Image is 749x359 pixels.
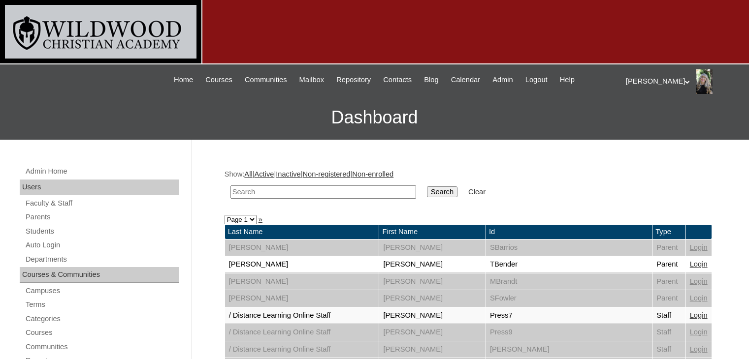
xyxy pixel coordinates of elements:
[225,341,379,358] td: / Distance Learning Online Staff
[419,74,443,86] a: Blog
[383,74,412,86] span: Contacts
[446,74,485,86] a: Calendar
[690,311,708,319] a: Login
[486,273,652,290] td: MBrandt
[379,290,485,307] td: [PERSON_NAME]
[20,267,179,283] div: Courses & Communities
[240,74,292,86] a: Communities
[379,225,485,239] td: First Name
[379,256,485,273] td: [PERSON_NAME]
[225,290,379,307] td: [PERSON_NAME]
[379,239,485,256] td: [PERSON_NAME]
[245,74,287,86] span: Communities
[352,170,393,178] a: Non-enrolled
[205,74,232,86] span: Courses
[225,225,379,239] td: Last Name
[690,294,708,302] a: Login
[379,341,485,358] td: [PERSON_NAME]
[25,211,179,223] a: Parents
[652,341,685,358] td: Staff
[276,170,301,178] a: Inactive
[488,74,518,86] a: Admin
[652,307,685,324] td: Staff
[379,273,485,290] td: [PERSON_NAME]
[200,74,237,86] a: Courses
[299,74,325,86] span: Mailbox
[696,69,712,94] img: Dena Hohl
[25,253,179,266] a: Departments
[225,256,379,273] td: [PERSON_NAME]
[25,225,179,238] a: Students
[486,290,652,307] td: SFowler
[225,239,379,256] td: [PERSON_NAME]
[25,197,179,209] a: Faculty & Staff
[521,74,553,86] a: Logout
[336,74,371,86] span: Repository
[225,169,712,204] div: Show: | | | |
[486,256,652,273] td: TBender
[25,313,179,325] a: Categories
[254,170,274,178] a: Active
[225,273,379,290] td: [PERSON_NAME]
[244,170,252,178] a: All
[468,188,486,196] a: Clear
[652,324,685,341] td: Staff
[451,74,480,86] span: Calendar
[230,185,416,199] input: Search
[652,273,685,290] td: Parent
[424,74,438,86] span: Blog
[486,239,652,256] td: SBarrios
[25,165,179,178] a: Admin Home
[492,74,513,86] span: Admin
[690,243,708,251] a: Login
[652,225,685,239] td: Type
[25,239,179,251] a: Auto Login
[690,260,708,268] a: Login
[427,186,457,197] input: Search
[626,69,739,94] div: [PERSON_NAME]
[690,328,708,336] a: Login
[560,74,575,86] span: Help
[379,324,485,341] td: [PERSON_NAME]
[379,307,485,324] td: [PERSON_NAME]
[486,307,652,324] td: Press7
[294,74,329,86] a: Mailbox
[378,74,417,86] a: Contacts
[5,95,744,140] h3: Dashboard
[486,324,652,341] td: Press9
[174,74,193,86] span: Home
[652,256,685,273] td: Parent
[652,239,685,256] td: Parent
[25,327,179,339] a: Courses
[169,74,198,86] a: Home
[486,225,652,239] td: Id
[225,324,379,341] td: / Distance Learning Online Staff
[25,285,179,297] a: Campuses
[5,5,196,59] img: logo-white.png
[690,277,708,285] a: Login
[20,179,179,195] div: Users
[525,74,548,86] span: Logout
[25,341,179,353] a: Communities
[259,215,262,223] a: »
[303,170,351,178] a: Non-registered
[25,299,179,311] a: Terms
[331,74,376,86] a: Repository
[486,341,652,358] td: [PERSON_NAME]
[225,307,379,324] td: / Distance Learning Online Staff
[652,290,685,307] td: Parent
[555,74,580,86] a: Help
[690,345,708,353] a: Login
